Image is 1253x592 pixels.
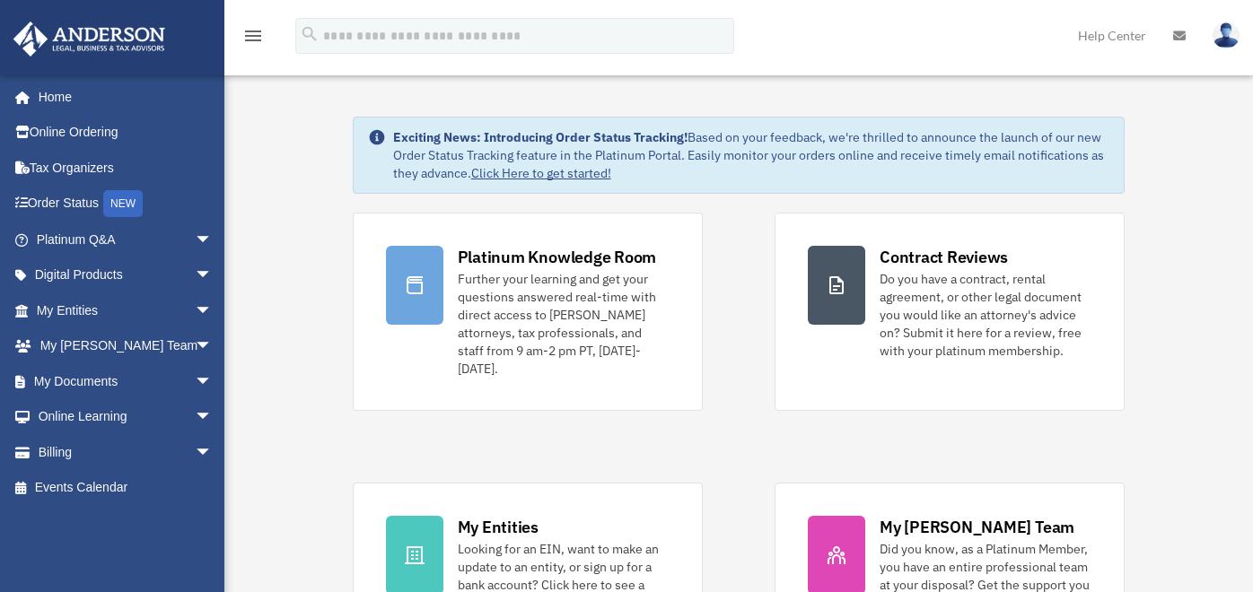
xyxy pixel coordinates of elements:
[775,213,1125,411] a: Contract Reviews Do you have a contract, rental agreement, or other legal document you would like...
[880,246,1008,268] div: Contract Reviews
[195,434,231,471] span: arrow_drop_down
[880,516,1074,538] div: My [PERSON_NAME] Team
[353,213,703,411] a: Platinum Knowledge Room Further your learning and get your questions answered real-time with dire...
[13,257,240,293] a: Digital Productsarrow_drop_down
[13,186,240,222] a: Order StatusNEW
[13,222,240,257] a: Platinum Q&Aarrow_drop_down
[458,246,657,268] div: Platinum Knowledge Room
[103,190,143,217] div: NEW
[195,222,231,258] span: arrow_drop_down
[13,79,231,115] a: Home
[13,150,240,186] a: Tax Organizers
[195,328,231,365] span: arrow_drop_down
[195,292,231,329] span: arrow_drop_down
[195,363,231,400] span: arrow_drop_down
[195,257,231,294] span: arrow_drop_down
[195,399,231,436] span: arrow_drop_down
[393,129,688,145] strong: Exciting News: Introducing Order Status Tracking!
[471,165,611,181] a: Click Here to get started!
[242,25,264,47] i: menu
[458,516,539,538] div: My Entities
[13,363,240,399] a: My Documentsarrow_drop_down
[13,115,240,151] a: Online Ordering
[13,470,240,506] a: Events Calendar
[1213,22,1240,48] img: User Pic
[13,328,240,364] a: My [PERSON_NAME] Teamarrow_drop_down
[13,399,240,435] a: Online Learningarrow_drop_down
[13,434,240,470] a: Billingarrow_drop_down
[458,270,670,378] div: Further your learning and get your questions answered real-time with direct access to [PERSON_NAM...
[242,31,264,47] a: menu
[13,292,240,328] a: My Entitiesarrow_drop_down
[880,270,1091,360] div: Do you have a contract, rental agreement, or other legal document you would like an attorney's ad...
[300,24,320,44] i: search
[393,128,1110,182] div: Based on your feedback, we're thrilled to announce the launch of our new Order Status Tracking fe...
[8,22,171,57] img: Anderson Advisors Platinum Portal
